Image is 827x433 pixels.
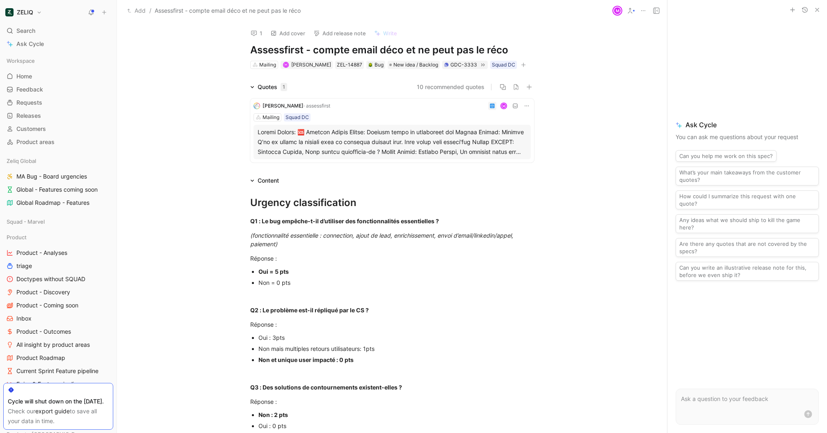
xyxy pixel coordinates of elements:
[258,176,279,186] div: Content
[3,339,113,351] a: All insight by product areas
[3,170,113,183] a: MA Bug - Board urgencies
[250,254,534,263] div: Réponse :
[250,320,534,329] div: Réponse :
[3,352,113,364] a: Product Roadmap
[16,328,71,336] span: Product - Outcomes
[259,61,276,69] div: Mailing
[250,397,534,406] div: Réponse :
[450,61,477,69] div: GDC-3333
[368,62,373,67] img: 🪲
[676,190,819,209] button: How could I summarize this request with one quote?
[676,150,777,162] button: Can you help me work on this spec?
[3,215,113,230] div: Squad - Marvel
[267,27,309,39] button: Add cover
[16,26,35,36] span: Search
[8,396,109,406] div: Cycle will shut down on the [DATE].
[16,112,41,120] span: Releases
[3,215,113,228] div: Squad - Marvel
[281,83,287,91] div: 1
[3,365,113,377] a: Current Sprint Feature pipeline
[16,288,70,296] span: Product - Discovery
[16,39,44,49] span: Ask Cycle
[258,278,534,287] div: Non = 0 pts
[501,103,506,108] div: M
[16,262,32,270] span: triage
[3,247,113,259] a: Product - Analyses
[149,6,151,16] span: /
[3,55,113,67] div: Workspace
[16,199,89,207] span: Global Roadmap - Features
[676,132,819,142] p: You can ask me questions about your request
[304,103,330,109] span: · assessfirst
[3,70,113,82] a: Home
[125,6,148,16] button: Add
[3,260,113,272] a: triage
[258,333,534,342] div: Oui : 3pts
[291,62,331,68] span: [PERSON_NAME]
[676,167,819,186] button: What’s your main takeaways from the customer quotes?
[3,273,113,285] a: Doctypes without SQUAD
[3,312,113,325] a: Inbox
[3,378,113,390] a: Epics & Feature pipeline
[258,411,288,418] strong: Non : 2 pts
[258,268,289,275] strong: Oui = 5 pts
[3,123,113,135] a: Customers
[16,301,78,309] span: Product - Coming soon
[16,275,85,283] span: Doctypes without SQUAD
[368,61,384,69] div: Bug
[16,85,43,94] span: Feedback
[254,103,260,109] img: logo
[16,186,98,194] span: Global - Features coming soon
[388,61,440,69] div: New idea / Backlog
[676,238,819,257] button: Are there any quotes that are not covered by the specs?
[310,27,370,39] button: Add release note
[3,197,113,209] a: Global Roadmap - Features
[3,286,113,298] a: Product - Discovery
[250,44,534,57] h1: Assessfirst - compte email déco et ne peut pas le réco
[284,62,288,67] div: M
[3,299,113,312] a: Product - Coming soon
[16,367,98,375] span: Current Sprint Feature pipeline
[7,233,27,241] span: Product
[263,103,304,109] span: [PERSON_NAME]
[3,231,113,243] div: Product
[370,27,401,39] button: Write
[250,195,534,210] div: Urgency classification
[393,61,438,69] span: New idea / Backlog
[258,82,287,92] div: Quotes
[3,231,113,390] div: ProductProduct - AnalysestriageDoctypes without SQUADProduct - DiscoveryProduct - Coming soonInbo...
[16,249,67,257] span: Product - Analyses
[8,406,109,426] div: Check our to save all your data in time.
[16,125,46,133] span: Customers
[3,110,113,122] a: Releases
[3,83,113,96] a: Feedback
[258,422,534,430] div: Oui : 0 pts
[16,314,32,323] span: Inbox
[258,127,527,157] div: Loremi Dolors: 🆘 Ametcon Adipis Elitse: Doeiusm tempo in utlaboreet dol Magnaa Enimad: Minimve Q'...
[7,157,36,165] span: Zeliq Global
[676,120,819,130] span: Ask Cycle
[16,172,87,181] span: MA Bug - Board urgencies
[383,30,397,37] span: Write
[7,218,45,226] span: Squad - Marvel
[17,9,33,16] h1: ZELIQ
[3,25,113,37] div: Search
[366,61,385,69] div: 🪲Bug
[258,344,534,353] div: Non mais multiples retours utilisateurs: 1pts
[250,218,439,225] strong: Q1 : Le bug empêche-t-il d’utiliser des fonctionnalités essentielles ?
[16,354,65,362] span: Product Roadmap
[676,262,819,281] button: Can you write an illustrative release note for this, before we even ship it?
[3,325,113,338] a: Product - Outcomes
[16,72,32,80] span: Home
[613,7,621,15] div: M
[3,136,113,148] a: Product areas
[247,82,290,92] div: Quotes1
[155,6,301,16] span: Assessfirst - compte email déco et ne peut pas le réco
[250,307,369,314] strong: Q2 : Le problème est-il répliqué par le CS ?
[16,341,90,349] span: All insight by product areas
[3,38,113,50] a: Ask Cycle
[5,8,14,16] img: ZELIQ
[286,113,309,121] div: Squad DC
[676,214,819,233] button: Any ideas what we should ship to kill the game here?
[250,384,402,391] strong: Q3 : Des solutions de contournements existent-elles ?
